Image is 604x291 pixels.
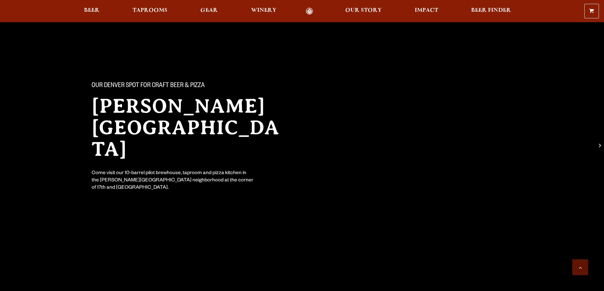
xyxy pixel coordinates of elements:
a: Gear [196,8,222,15]
a: Taprooms [128,8,172,15]
span: Taprooms [133,8,167,13]
span: Our Denver spot for craft beer & pizza [92,82,205,90]
span: Impact [415,8,438,13]
a: Our Story [341,8,386,15]
a: Winery [247,8,281,15]
span: Our Story [345,8,382,13]
span: Beer [84,8,100,13]
a: Impact [411,8,442,15]
span: Gear [200,8,218,13]
span: Winery [251,8,276,13]
a: Odell Home [298,8,321,15]
a: Beer [80,8,104,15]
a: Scroll to top [572,259,588,275]
h2: [PERSON_NAME][GEOGRAPHIC_DATA] [92,95,289,160]
span: Beer Finder [471,8,511,13]
div: Come visit our 10-barrel pilot brewhouse, taproom and pizza kitchen in the [PERSON_NAME][GEOGRAPH... [92,170,254,192]
a: Beer Finder [467,8,515,15]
